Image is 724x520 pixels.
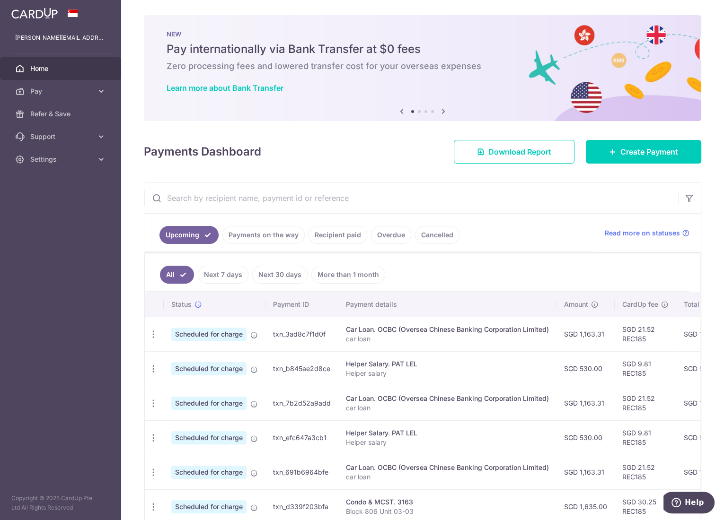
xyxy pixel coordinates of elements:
[160,266,194,284] a: All
[605,228,680,238] span: Read more on statuses
[30,155,93,164] span: Settings
[622,300,658,309] span: CardUp fee
[556,317,615,351] td: SGD 1,163.31
[338,292,556,317] th: Payment details
[167,61,679,72] h6: Zero processing fees and lowered transfer cost for your overseas expenses
[265,420,338,455] td: txn_efc647a3cb1
[30,132,93,141] span: Support
[167,30,679,38] p: NEW
[265,292,338,317] th: Payment ID
[346,472,549,482] p: car loan
[171,397,247,410] span: Scheduled for charge
[346,463,549,472] div: Car Loan. OCBC (Oversea Chinese Banking Corporation Limited)
[586,140,701,164] a: Create Payment
[30,87,93,96] span: Pay
[556,455,615,489] td: SGD 1,163.31
[556,351,615,386] td: SGD 530.00
[167,83,283,93] a: Learn more about Bank Transfer
[556,420,615,455] td: SGD 530.00
[371,226,411,244] a: Overdue
[222,226,305,244] a: Payments on the way
[415,226,459,244] a: Cancelled
[564,300,588,309] span: Amount
[30,64,93,73] span: Home
[265,455,338,489] td: txn_691b6964bfe
[346,428,549,438] div: Helper Salary. PAT LEL
[144,15,701,121] img: Bank transfer banner
[265,351,338,386] td: txn_b845ae2d8ce
[663,492,715,515] iframe: Opens a widget where you can find more information
[171,328,247,341] span: Scheduled for charge
[167,42,679,57] h5: Pay internationally via Bank Transfer at $0 fees
[144,183,678,213] input: Search by recipient name, payment id or reference
[171,431,247,444] span: Scheduled for charge
[615,386,676,420] td: SGD 21.52 REC185
[615,455,676,489] td: SGD 21.52 REC185
[265,317,338,351] td: txn_3ad8c7f1d0f
[265,386,338,420] td: txn_7b2d52a9add
[252,266,308,284] a: Next 30 days
[171,300,192,309] span: Status
[615,420,676,455] td: SGD 9.81 REC185
[605,228,689,238] a: Read more on statuses
[556,386,615,420] td: SGD 1,163.31
[159,226,219,244] a: Upcoming
[346,403,549,413] p: car loan
[11,8,58,19] img: CardUp
[620,146,678,157] span: Create Payment
[615,317,676,351] td: SGD 21.52 REC185
[346,394,549,403] div: Car Loan. OCBC (Oversea Chinese Banking Corporation Limited)
[346,369,549,378] p: Helper salary
[346,325,549,334] div: Car Loan. OCBC (Oversea Chinese Banking Corporation Limited)
[30,109,93,119] span: Refer & Save
[488,146,551,157] span: Download Report
[15,33,106,43] p: [PERSON_NAME][EMAIL_ADDRESS][DOMAIN_NAME]
[346,507,549,516] p: Block 806 Unit 03-03
[346,334,549,344] p: car loan
[615,351,676,386] td: SGD 9.81 REC185
[198,266,248,284] a: Next 7 days
[454,140,574,164] a: Download Report
[171,362,247,375] span: Scheduled for charge
[311,266,385,284] a: More than 1 month
[346,438,549,447] p: Helper salary
[171,466,247,479] span: Scheduled for charge
[144,143,261,160] h4: Payments Dashboard
[684,300,715,309] span: Total amt.
[346,359,549,369] div: Helper Salary. PAT LEL
[346,497,549,507] div: Condo & MCST. 3163
[171,500,247,513] span: Scheduled for charge
[309,226,367,244] a: Recipient paid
